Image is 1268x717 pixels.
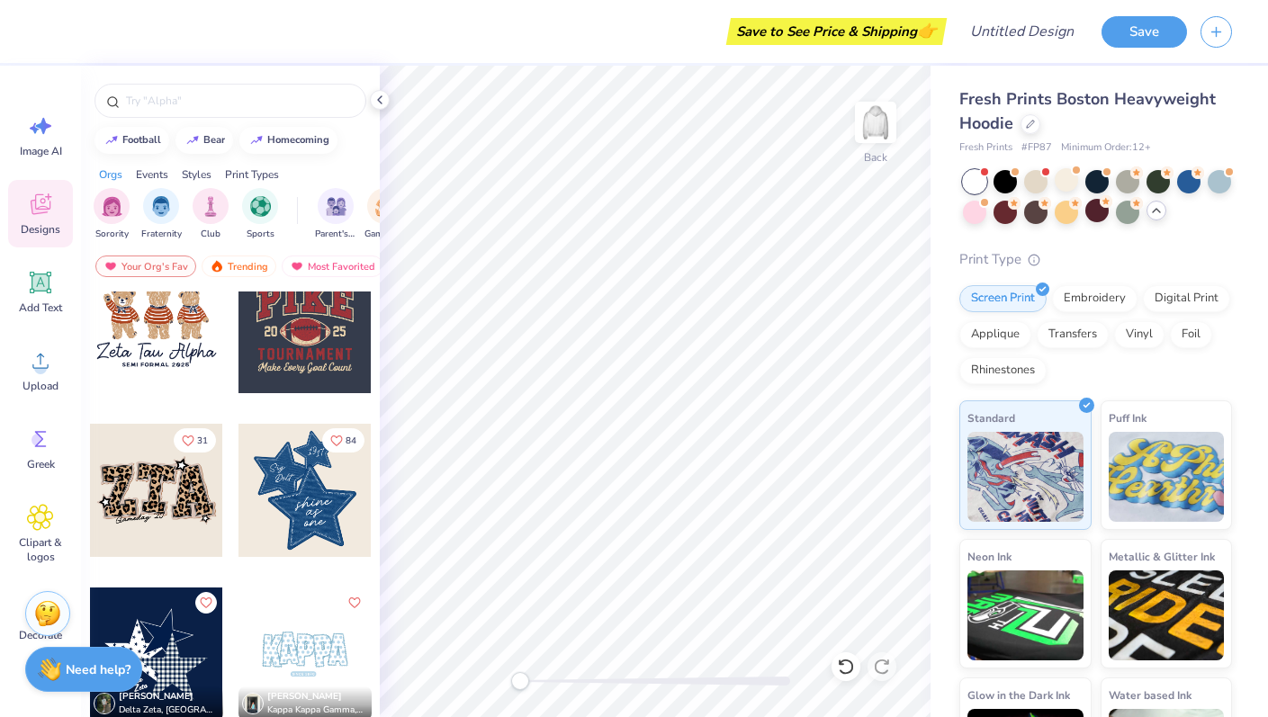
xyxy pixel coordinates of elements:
img: Puff Ink [1109,432,1225,522]
img: Fraternity Image [151,196,171,217]
div: Embroidery [1052,285,1138,312]
img: Parent's Weekend Image [326,196,346,217]
div: filter for Club [193,188,229,241]
div: filter for Game Day [364,188,406,241]
img: trend_line.gif [185,135,200,146]
img: trending.gif [210,260,224,273]
span: Fresh Prints [959,140,1012,156]
span: Delta Zeta, [GEOGRAPHIC_DATA][US_STATE] [119,704,216,717]
img: Neon Ink [967,570,1084,660]
span: Sorority [95,228,129,241]
button: filter button [193,188,229,241]
div: Rhinestones [959,357,1047,384]
div: Print Types [225,166,279,183]
span: # FP87 [1021,140,1052,156]
div: filter for Fraternity [141,188,182,241]
span: Decorate [19,628,62,642]
button: homecoming [239,127,337,154]
span: 👉 [917,20,937,41]
button: football [94,127,169,154]
img: most_fav.gif [290,260,304,273]
span: Add Text [19,300,62,315]
span: Sports [247,228,274,241]
img: most_fav.gif [103,260,118,273]
span: Glow in the Dark Ink [967,686,1070,704]
button: filter button [141,188,182,241]
button: filter button [315,188,356,241]
button: bear [175,127,233,154]
button: Like [195,592,217,614]
span: [PERSON_NAME] [267,690,342,703]
button: filter button [364,188,406,241]
span: Water based Ink [1109,686,1192,704]
span: Kappa Kappa Gamma, [GEOGRAPHIC_DATA] [267,704,364,717]
img: Back [858,104,894,140]
span: Fresh Prints Boston Heavyweight Hoodie [959,88,1216,134]
span: Club [201,228,220,241]
div: football [122,135,161,145]
span: Image AI [20,144,62,158]
span: Neon Ink [967,547,1012,566]
div: filter for Parent's Weekend [315,188,356,241]
span: Clipart & logos [11,535,70,564]
span: 31 [197,436,208,445]
strong: Need help? [66,661,130,678]
div: Digital Print [1143,285,1230,312]
span: Puff Ink [1109,408,1147,427]
span: 84 [346,436,356,445]
span: Metallic & Glitter Ink [1109,547,1215,566]
div: Trending [202,255,276,277]
span: Greek [27,457,55,471]
img: Club Image [201,196,220,217]
span: Minimum Order: 12 + [1061,140,1151,156]
img: trend_line.gif [249,135,264,146]
img: Sorority Image [102,196,122,217]
div: Back [864,149,887,166]
span: Game Day [364,228,406,241]
span: Upload [22,379,58,393]
div: Foil [1170,321,1212,348]
button: Like [174,428,216,453]
div: Accessibility label [511,672,529,690]
img: Game Day Image [375,196,396,217]
button: filter button [94,188,130,241]
div: Applique [959,321,1031,348]
div: Orgs [99,166,122,183]
span: Parent's Weekend [315,228,356,241]
span: Fraternity [141,228,182,241]
div: Vinyl [1114,321,1165,348]
div: Screen Print [959,285,1047,312]
button: Like [344,592,365,614]
img: trend_line.gif [104,135,119,146]
button: Save [1102,16,1187,48]
input: Try "Alpha" [124,92,355,110]
div: Events [136,166,168,183]
input: Untitled Design [956,13,1088,49]
span: Designs [21,222,60,237]
img: Metallic & Glitter Ink [1109,570,1225,660]
button: Like [322,428,364,453]
div: Most Favorited [282,255,383,277]
div: Print Type [959,249,1232,270]
img: Sports Image [250,196,271,217]
span: Standard [967,408,1015,427]
span: [PERSON_NAME] [119,690,193,703]
div: homecoming [267,135,329,145]
div: filter for Sorority [94,188,130,241]
div: Styles [182,166,211,183]
div: bear [203,135,225,145]
div: Your Org's Fav [95,255,196,277]
img: Standard [967,432,1084,522]
div: filter for Sports [242,188,278,241]
button: filter button [242,188,278,241]
div: Save to See Price & Shipping [731,18,942,45]
div: Transfers [1037,321,1109,348]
